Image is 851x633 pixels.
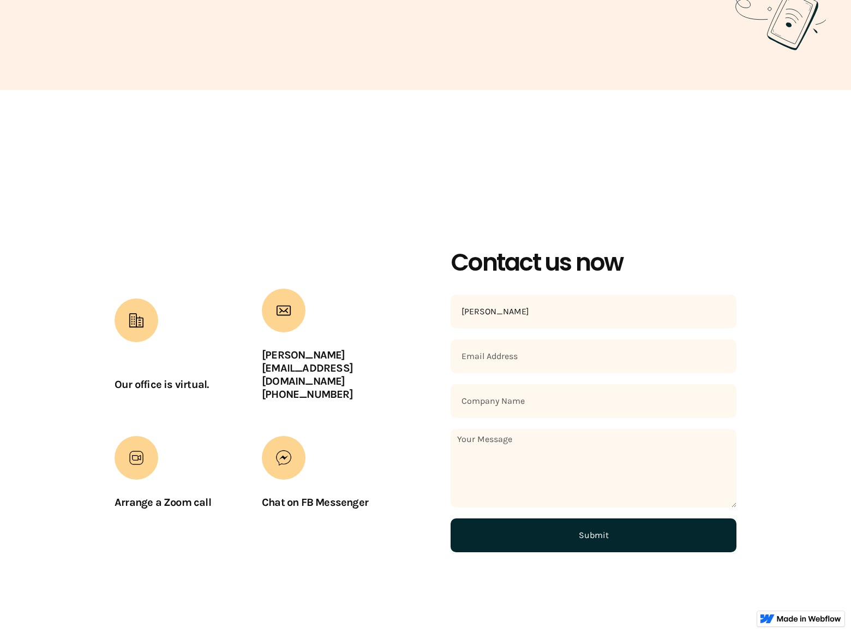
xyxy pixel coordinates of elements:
h3: Chat on FB Messenger [262,496,368,509]
img: Link to email Creative Content [275,302,292,319]
img: Link to the address of Creative Content [128,312,145,329]
input: Name [451,295,736,329]
input: Email Address [451,339,736,373]
h3: Arrange a Zoom call [115,496,211,509]
input: Company Name [451,384,736,418]
img: Link to connect with Facebook Messenger [275,450,292,466]
a: [PHONE_NUMBER] [262,388,353,401]
a: Arrange a Zoom call [115,436,253,520]
form: Contact Form [451,295,736,552]
a: Link to connect with Facebook MessengerChat on FB Messenger [262,436,400,520]
h2: Contact us now [451,248,736,277]
strong: [PERSON_NAME][EMAIL_ADDRESS][DOMAIN_NAME] ‍ [262,349,353,387]
img: Made in Webflow [777,616,841,622]
a: Our office is virtual. [115,378,208,391]
a: [PERSON_NAME][EMAIL_ADDRESS][DOMAIN_NAME]‍ [262,349,353,387]
input: Submit [451,518,736,552]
